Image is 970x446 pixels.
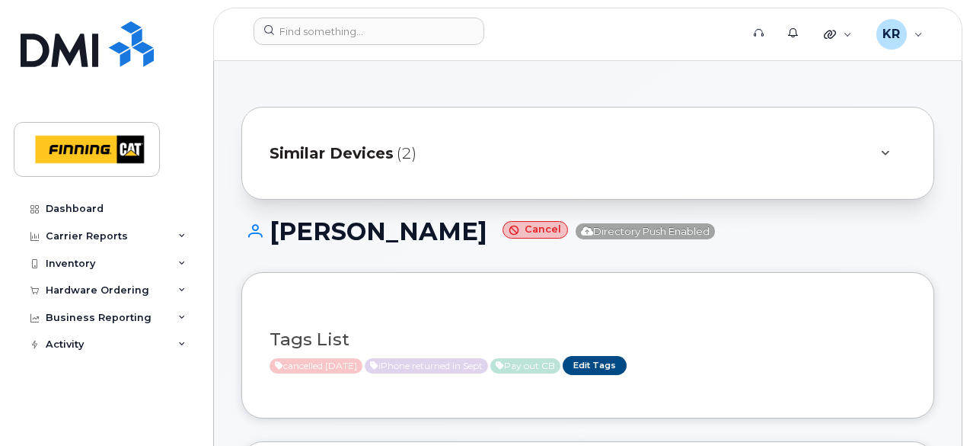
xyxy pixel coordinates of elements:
span: Active [365,358,488,374]
span: Directory Push Enabled [576,223,715,239]
a: Edit Tags [563,356,627,375]
span: Active [270,358,362,374]
span: Active [490,358,560,374]
span: (2) [397,143,416,165]
h1: [PERSON_NAME] [241,218,934,245]
h3: Tags List [270,330,906,349]
small: Cancel [503,221,568,239]
iframe: Messenger Launcher [904,380,959,435]
span: Similar Devices [270,143,394,165]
